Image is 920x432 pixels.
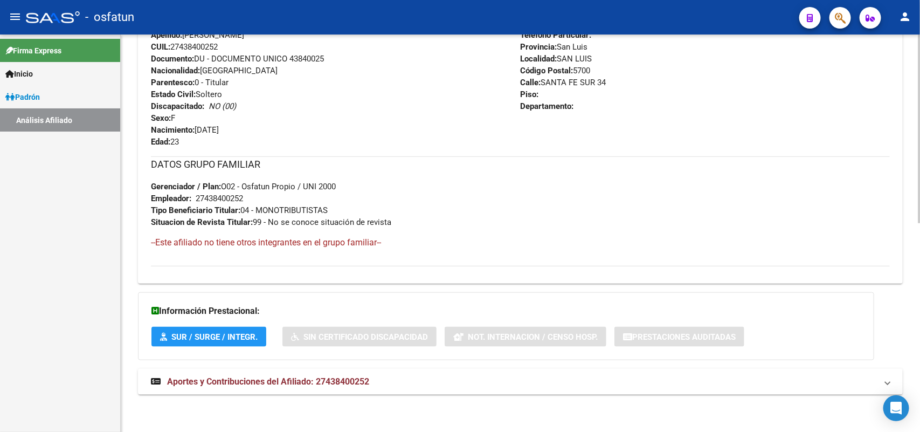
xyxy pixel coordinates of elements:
[151,78,195,87] strong: Parentesco:
[151,66,278,76] span: [GEOGRAPHIC_DATA]
[151,54,194,64] strong: Documento:
[151,54,324,64] span: DU - DOCUMENTO UNICO 43840025
[151,90,222,99] span: Soltero
[151,194,191,203] strong: Empleador:
[898,10,911,23] mat-icon: person
[151,78,229,87] span: 0 - Titular
[151,137,179,147] span: 23
[151,182,221,191] strong: Gerenciador / Plan:
[521,54,557,64] strong: Localidad:
[521,78,606,87] span: SANTA FE SUR 34
[196,193,243,204] div: 27438400252
[5,68,33,80] span: Inicio
[167,376,369,387] span: Aportes y Contribuciones del Afiliado: 27438400252
[151,113,175,123] span: F
[151,66,200,76] strong: Nacionalidad:
[521,42,557,52] strong: Provincia:
[9,10,22,23] mat-icon: menu
[303,332,428,342] span: Sin Certificado Discapacidad
[151,205,328,215] span: 04 - MONOTRIBUTISTAS
[151,237,890,249] h4: --Este afiliado no tiene otros integrantes en el grupo familiar--
[521,101,574,111] strong: Departamento:
[445,327,606,347] button: Not. Internacion / Censo Hosp.
[151,90,196,99] strong: Estado Civil:
[468,332,598,342] span: Not. Internacion / Censo Hosp.
[521,78,541,87] strong: Calle:
[151,42,170,52] strong: CUIL:
[521,54,592,64] span: SAN LUIS
[151,217,391,227] span: 99 - No se conoce situación de revista
[614,327,744,347] button: Prestaciones Auditadas
[151,30,182,40] strong: Apellido:
[151,113,171,123] strong: Sexo:
[151,157,890,172] h3: DATOS GRUPO FAMILIAR
[5,45,61,57] span: Firma Express
[151,217,253,227] strong: Situacion de Revista Titular:
[171,332,258,342] span: SUR / SURGE / INTEGR.
[151,182,336,191] span: O02 - Osfatun Propio / UNI 2000
[151,205,240,215] strong: Tipo Beneficiario Titular:
[282,327,437,347] button: Sin Certificado Discapacidad
[151,327,266,347] button: SUR / SURGE / INTEGR.
[151,42,218,52] span: 27438400252
[151,101,204,111] strong: Discapacitado:
[151,137,170,147] strong: Edad:
[138,369,903,395] mat-expansion-panel-header: Aportes y Contribuciones del Afiliado: 27438400252
[85,5,134,29] span: - osfatun
[209,101,236,111] i: NO (00)
[521,90,539,99] strong: Piso:
[521,66,591,76] span: 5700
[151,125,195,135] strong: Nacimiento:
[632,332,736,342] span: Prestaciones Auditadas
[5,91,40,103] span: Padrón
[151,304,861,319] h3: Información Prestacional:
[521,42,588,52] span: San Luis
[883,395,909,421] div: Open Intercom Messenger
[151,30,244,40] span: [PERSON_NAME]
[521,66,573,76] strong: Código Postal:
[521,30,592,40] strong: Teléfono Particular:
[151,125,219,135] span: [DATE]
